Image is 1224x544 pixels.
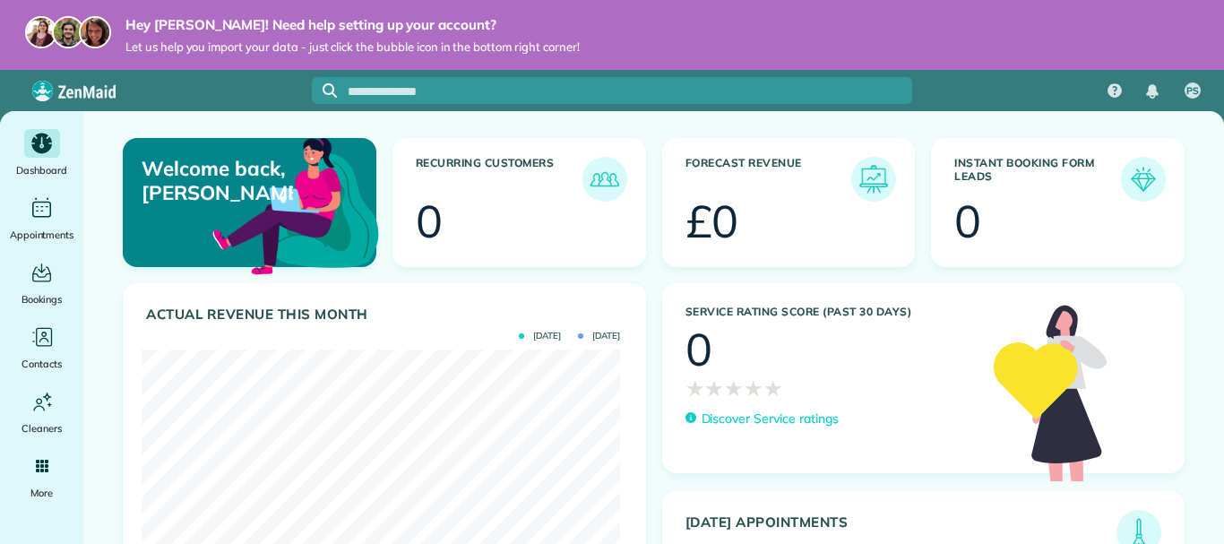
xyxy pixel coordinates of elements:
span: ★ [704,372,724,404]
span: More [30,484,53,502]
span: Dashboard [16,161,67,179]
div: Notifications [1133,72,1171,111]
img: icon_recurring_customers-cf858462ba22bcd05b5a5880d41d6543d210077de5bb9ebc9590e49fd87d84ed.png [587,161,623,197]
strong: Hey [PERSON_NAME]! Need help setting up your account? [125,16,580,34]
a: Discover Service ratings [685,410,839,428]
h3: Recurring Customers [416,157,582,202]
span: Let us help you import your data - just click the bubble icon in the bottom right corner! [125,39,580,55]
img: icon_form_leads-04211a6a04a5b2264e4ee56bc0799ec3eb69b7e499cbb523a139df1d13a81ae0.png [1125,161,1161,197]
span: Contacts [22,355,62,373]
button: Focus search [312,83,337,98]
img: jorge-587dff0eeaa6aab1f244e6dc62b8924c3b6ad411094392a53c71c6c4a576187d.jpg [52,16,84,48]
h3: Actual Revenue this month [146,307,627,323]
a: Cleaners [7,387,76,437]
span: ★ [724,372,744,404]
h3: Forecast Revenue [685,157,852,202]
div: 0 [954,199,981,244]
p: Welcome back, [PERSON_NAME]! [142,157,293,204]
a: Bookings [7,258,76,308]
span: Cleaners [22,419,62,437]
img: maria-72a9807cf96188c08ef61303f053569d2e2a8a1cde33d635c8a3ac13582a053d.jpg [25,16,57,48]
a: Contacts [7,323,76,373]
a: Appointments [7,194,76,244]
h3: Instant Booking Form Leads [954,157,1121,202]
img: icon_forecast_revenue-8c13a41c7ed35a8dcfafea3cbb826a0462acb37728057bba2d056411b612bbbe.png [856,161,892,197]
span: ★ [763,372,783,404]
img: michelle-19f622bdf1676172e81f8f8fba1fb50e276960ebfe0243fe18214015130c80e4.jpg [79,16,111,48]
svg: Focus search [323,83,337,98]
div: £0 [685,199,739,244]
nav: Main [1093,70,1224,111]
span: Appointments [10,226,74,244]
span: ★ [744,372,763,404]
div: 0 [416,199,443,244]
span: [DATE] [578,332,620,341]
div: 0 [685,327,712,372]
span: PS [1186,84,1199,99]
a: Dashboard [7,129,76,179]
img: dashboard_welcome-42a62b7d889689a78055ac9021e634bf52bae3f8056760290aed330b23ab8690.png [209,117,383,291]
p: Discover Service ratings [702,410,839,428]
span: Bookings [22,290,63,308]
h3: Service Rating score (past 30 days) [685,306,977,318]
span: [DATE] [519,332,561,341]
span: ★ [685,372,705,404]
